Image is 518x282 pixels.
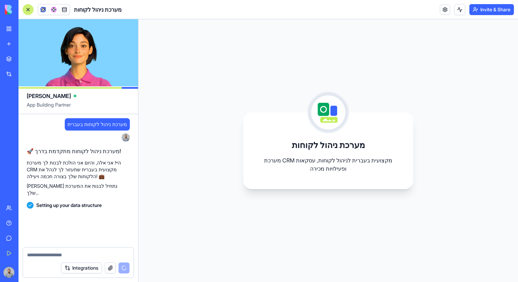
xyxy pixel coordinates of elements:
button: Invite & Share [469,4,514,15]
p: מערכת CRM מקצועית בעברית לניהול לקוחות, עסקאות ופעילויות מכירה [260,156,397,173]
span: מערכת ניהול לקוחות [74,5,122,14]
span: Setting up your data structure [36,202,102,209]
h2: 🚀 מערכת ניהול לקוחות מתקדמת בדרך! [27,147,130,155]
button: Integrations [61,262,102,273]
img: image_123650291_bsq8ao.jpg [122,133,130,142]
span: מערכת ניהול לקוחות בעברית [67,121,127,128]
h3: מערכת ניהול לקוחות [292,140,365,151]
span: [PERSON_NAME] [27,92,71,100]
p: [PERSON_NAME] נתחיל לבנות את המערכת שלך... [27,183,130,196]
span: App Building Partner [27,101,130,114]
img: image_123650291_bsq8ao.jpg [3,267,14,278]
p: היי! אני אלה, והיום אני הולכת לבנות לך מערכת CRM מקצועית בעברית שתעזור לך לנהל את הלקוחות שלך בצו... [27,159,130,180]
img: logo [5,5,47,14]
